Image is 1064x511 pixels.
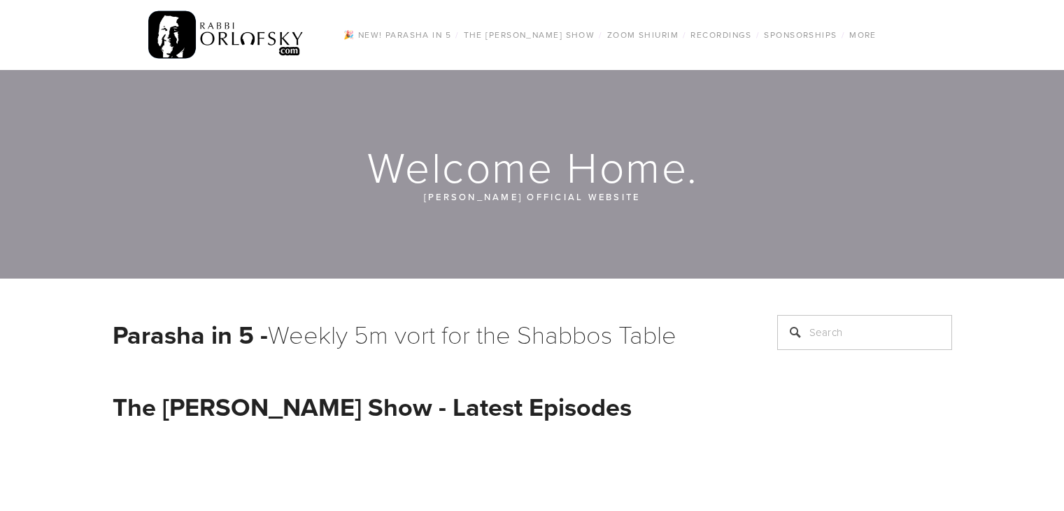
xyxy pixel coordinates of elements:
a: More [845,26,881,44]
a: Zoom Shiurim [603,26,683,44]
a: Recordings [686,26,756,44]
span: / [756,29,760,41]
p: [PERSON_NAME] official website [197,189,868,204]
span: / [599,29,602,41]
h1: Welcome Home. [113,144,953,189]
a: 🎉 NEW! Parasha in 5 [339,26,455,44]
input: Search [777,315,952,350]
a: Sponsorships [760,26,841,44]
strong: The [PERSON_NAME] Show - Latest Episodes [113,388,632,425]
strong: Parasha in 5 - [113,316,268,353]
a: The [PERSON_NAME] Show [460,26,600,44]
span: / [842,29,845,41]
span: / [455,29,459,41]
span: / [683,29,686,41]
img: RabbiOrlofsky.com [148,8,304,62]
h1: Weekly 5m vort for the Shabbos Table [113,315,742,353]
